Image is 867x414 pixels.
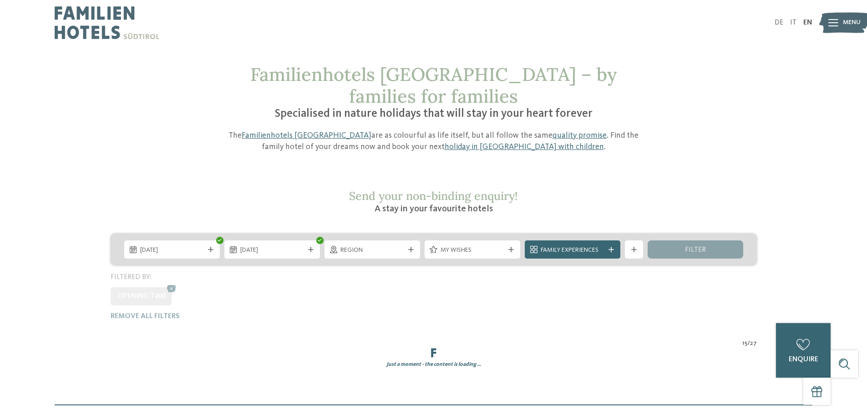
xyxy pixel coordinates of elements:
span: Family Experiences [541,246,604,255]
span: enquire [789,356,818,363]
a: Familienhotels [GEOGRAPHIC_DATA] [242,131,371,140]
span: Specialised in nature holidays that will stay in your heart forever [275,108,593,120]
div: Just a moment - the content is loading … [104,361,764,369]
a: quality promise [553,131,607,140]
span: 27 [750,339,757,348]
span: Region [340,246,404,255]
a: DE [775,19,783,26]
span: 15 [742,339,747,348]
a: IT [790,19,796,26]
span: [DATE] [140,246,204,255]
a: holiday in [GEOGRAPHIC_DATA] with children [445,143,604,151]
span: / [747,339,750,348]
span: My wishes [441,246,504,255]
a: EN [803,19,812,26]
a: enquire [776,323,831,378]
p: The are as colourful as life itself, but all follow the same . Find the family hotel of your drea... [218,130,650,153]
span: Send your non-binding enquiry! [349,189,518,203]
span: Familienhotels [GEOGRAPHIC_DATA] – by families for families [250,63,617,108]
span: [DATE] [240,246,304,255]
span: A stay in your favourite hotels [375,205,493,214]
span: Menu [843,18,861,27]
